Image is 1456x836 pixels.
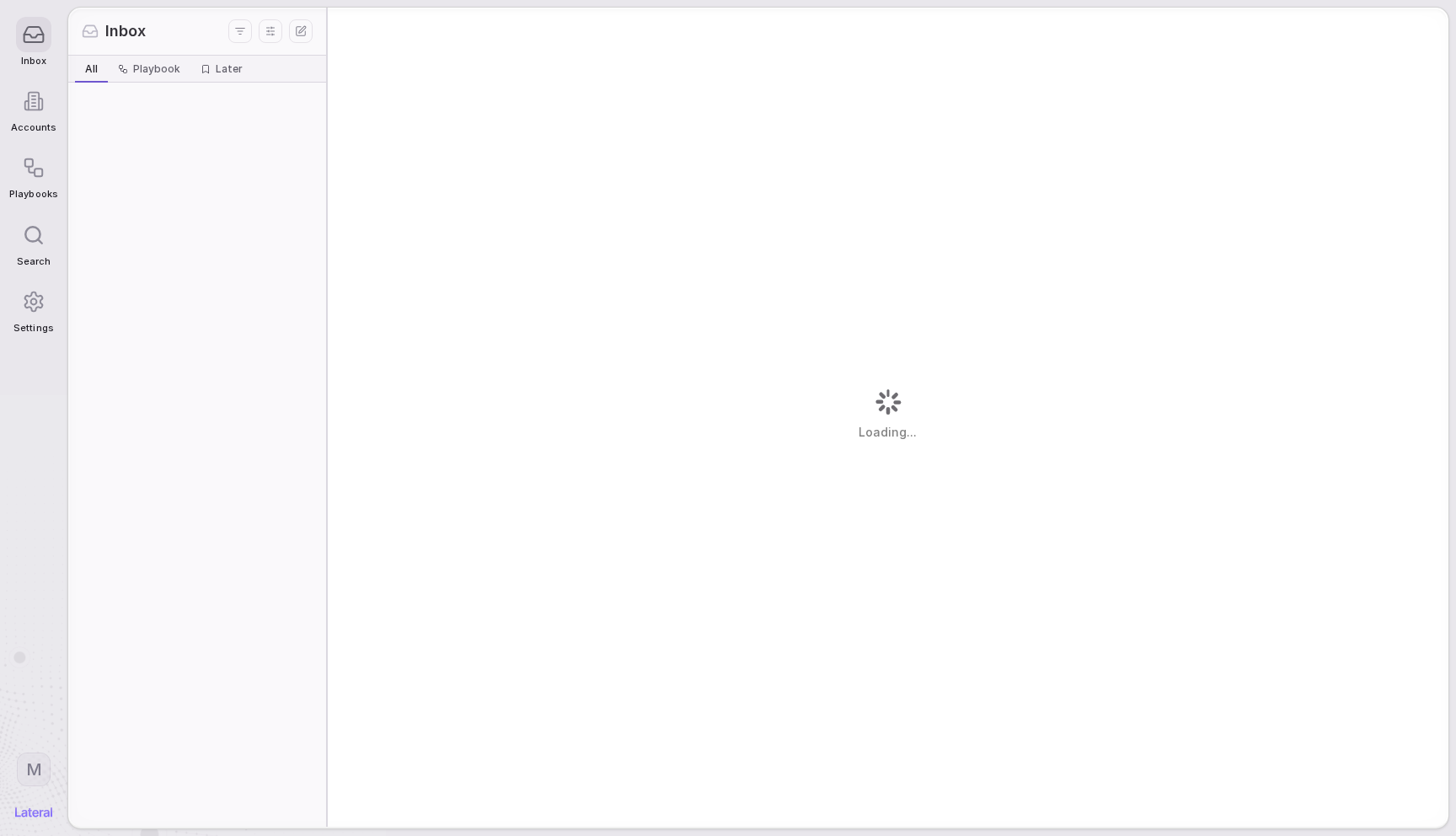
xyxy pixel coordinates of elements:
[9,142,57,208] a: Playbooks
[85,62,98,76] span: All
[15,807,52,817] img: Lateral
[11,122,56,133] span: Accounts
[105,20,146,42] span: Inbox
[259,19,282,43] button: Display settings
[26,758,42,780] span: M
[9,276,57,342] a: Settings
[17,256,51,267] span: Search
[13,323,53,334] span: Settings
[21,56,46,67] span: Inbox
[9,75,57,142] a: Accounts
[9,8,57,75] a: Inbox
[228,19,252,43] button: Filters
[216,62,243,76] span: Later
[859,424,917,441] span: Loading...
[289,19,313,43] button: New thread
[9,189,57,200] span: Playbooks
[133,62,180,76] span: Playbook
